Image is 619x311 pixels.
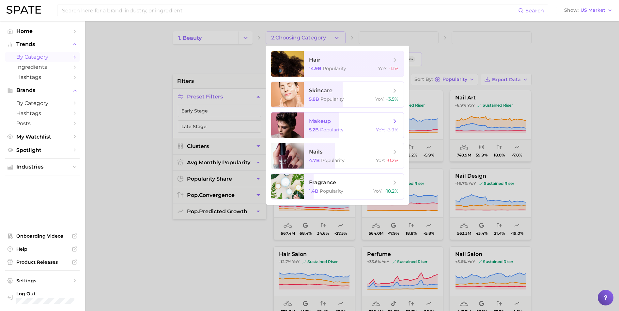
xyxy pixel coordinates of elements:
span: Posts [16,120,69,126]
span: -1.1% [389,66,398,71]
a: Home [5,26,80,36]
span: Help [16,246,69,252]
a: Onboarding Videos [5,231,80,241]
span: Brands [16,87,69,93]
span: makeup [309,118,331,124]
a: Log out. Currently logged in with e-mail CSnow@ulta.com. [5,289,80,306]
span: YoY : [373,188,382,194]
span: Trends [16,41,69,47]
span: +18.2% [384,188,398,194]
span: Onboarding Videos [16,233,69,239]
span: Settings [16,278,69,284]
span: -3.9% [386,127,398,133]
a: My Watchlist [5,132,80,142]
button: Trends [5,39,80,49]
a: by Category [5,98,80,108]
a: Product Releases [5,257,80,267]
span: Ingredients [16,64,69,70]
span: Hashtags [16,110,69,116]
button: Brands [5,85,80,95]
a: Ingredients [5,62,80,72]
span: Popularity [320,188,343,194]
a: Posts [5,118,80,128]
span: Home [16,28,69,34]
span: Search [525,7,544,14]
span: Product Releases [16,259,69,265]
span: hair [309,57,320,63]
button: ShowUS Market [563,6,614,15]
span: My Watchlist [16,134,69,140]
span: by Category [16,100,69,106]
span: by Category [16,54,69,60]
ul: 2.Choosing Category [266,46,409,205]
span: YoY : [376,157,385,163]
span: fragrance [309,179,336,185]
button: Industries [5,162,80,172]
span: Popularity [320,127,344,133]
span: Show [564,8,579,12]
span: Popularity [321,157,345,163]
a: Help [5,244,80,254]
span: YoY : [378,66,387,71]
span: Spotlight [16,147,69,153]
span: YoY : [376,127,385,133]
img: SPATE [7,6,41,14]
span: 1.4b [309,188,318,194]
a: by Category [5,52,80,62]
span: Log Out [16,291,74,297]
span: Industries [16,164,69,170]
span: YoY : [375,96,384,102]
span: +3.5% [386,96,398,102]
span: Popularity [323,66,346,71]
span: 14.9b [309,66,321,71]
a: Settings [5,276,80,286]
span: US Market [580,8,605,12]
a: Hashtags [5,108,80,118]
span: 5.2b [309,127,319,133]
span: -0.2% [386,157,398,163]
a: Spotlight [5,145,80,155]
input: Search here for a brand, industry, or ingredient [61,5,518,16]
span: 4.7b [309,157,320,163]
span: skincare [309,87,333,94]
span: Hashtags [16,74,69,80]
span: nails [309,149,322,155]
span: Popularity [320,96,344,102]
a: Hashtags [5,72,80,82]
span: 5.8b [309,96,319,102]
